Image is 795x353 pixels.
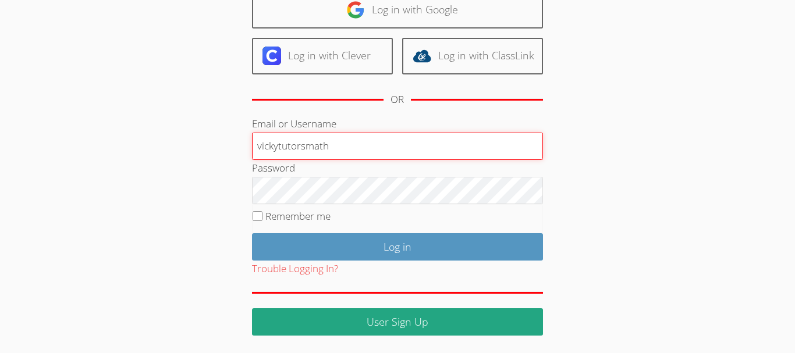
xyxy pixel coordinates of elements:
img: classlink-logo-d6bb404cc1216ec64c9a2012d9dc4662098be43eaf13dc465df04b49fa7ab582.svg [413,47,431,65]
a: User Sign Up [252,308,543,336]
label: Email or Username [252,117,336,130]
img: clever-logo-6eab21bc6e7a338710f1a6ff85c0baf02591cd810cc4098c63d3a4b26e2feb20.svg [262,47,281,65]
button: Trouble Logging In? [252,261,338,277]
div: OR [391,91,404,108]
img: google-logo-50288ca7cdecda66e5e0955fdab243c47b7ad437acaf1139b6f446037453330a.svg [346,1,365,19]
label: Password [252,161,295,174]
a: Log in with Clever [252,38,393,74]
a: Log in with ClassLink [402,38,543,74]
input: Log in [252,233,543,261]
label: Remember me [265,209,331,223]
